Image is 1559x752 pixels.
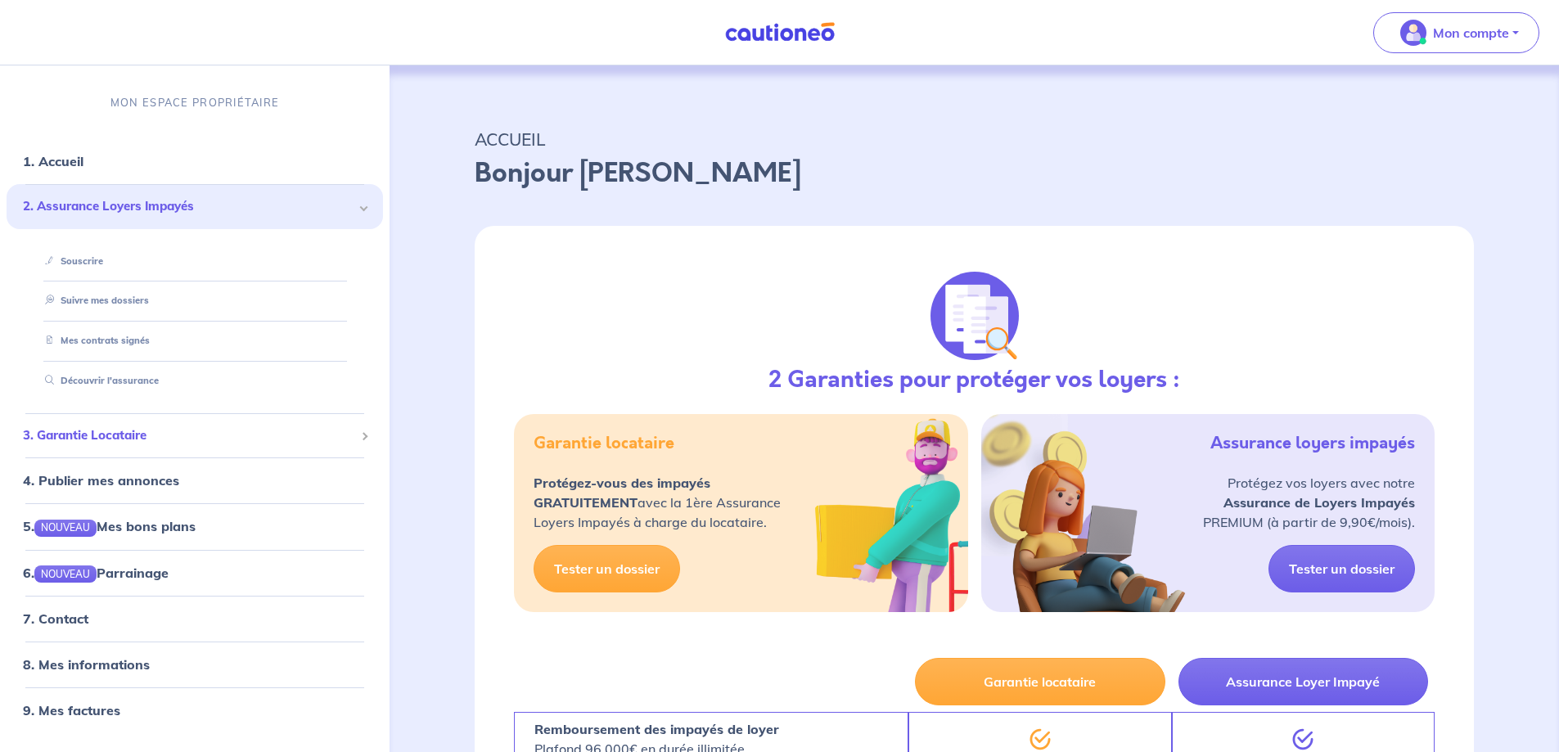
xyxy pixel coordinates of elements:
[534,434,674,453] h5: Garantie locataire
[26,327,363,354] div: Mes contrats signés
[930,272,1019,360] img: justif-loupe
[23,564,169,580] a: 6.NOUVEAUParrainage
[26,248,363,275] div: Souscrire
[23,656,150,673] a: 8. Mes informations
[38,255,103,267] a: Souscrire
[1178,658,1428,705] button: Assurance Loyer Impayé
[7,420,383,452] div: 3. Garantie Locataire
[38,295,149,306] a: Suivre mes dossiers
[23,426,354,445] span: 3. Garantie Locataire
[23,197,354,216] span: 2. Assurance Loyers Impayés
[7,510,383,543] div: 5.NOUVEAUMes bons plans
[38,375,159,386] a: Découvrir l'assurance
[534,545,680,592] a: Tester un dossier
[1433,23,1509,43] p: Mon compte
[1203,473,1415,532] p: Protégez vos loyers avec notre PREMIUM (à partir de 9,90€/mois).
[26,367,363,394] div: Découvrir l'assurance
[7,694,383,727] div: 9. Mes factures
[915,658,1165,705] button: Garantie locataire
[1268,545,1415,592] a: Tester un dossier
[23,153,83,169] a: 1. Accueil
[1373,12,1539,53] button: illu_account_valid_menu.svgMon compte
[38,335,150,346] a: Mes contrats signés
[475,124,1474,154] p: ACCUEIL
[7,184,383,229] div: 2. Assurance Loyers Impayés
[719,22,841,43] img: Cautioneo
[7,602,383,635] div: 7. Contact
[475,154,1474,193] p: Bonjour [PERSON_NAME]
[7,556,383,588] div: 6.NOUVEAUParrainage
[26,287,363,314] div: Suivre mes dossiers
[1223,494,1415,511] strong: Assurance de Loyers Impayés
[7,145,383,178] div: 1. Accueil
[534,473,781,532] p: avec la 1ère Assurance Loyers Impayés à charge du locataire.
[1210,434,1415,453] h5: Assurance loyers impayés
[23,472,179,489] a: 4. Publier mes annonces
[534,721,779,737] strong: Remboursement des impayés de loyer
[534,475,710,511] strong: Protégez-vous des impayés GRATUITEMENT
[7,648,383,681] div: 8. Mes informations
[23,610,88,627] a: 7. Contact
[1400,20,1426,46] img: illu_account_valid_menu.svg
[23,702,120,718] a: 9. Mes factures
[110,95,279,110] p: MON ESPACE PROPRIÉTAIRE
[23,518,196,534] a: 5.NOUVEAUMes bons plans
[7,464,383,497] div: 4. Publier mes annonces
[768,367,1180,394] h3: 2 Garanties pour protéger vos loyers :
